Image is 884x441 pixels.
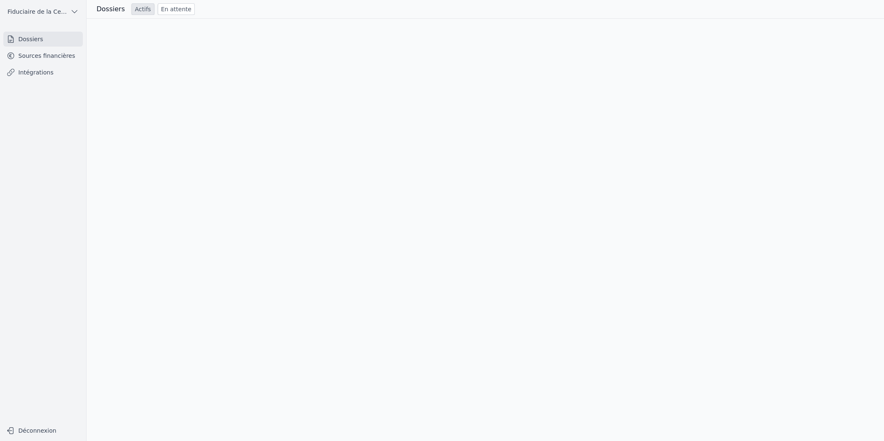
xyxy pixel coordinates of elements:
button: Fiduciaire de la Cense & Associés [3,5,83,18]
a: Actifs [132,3,154,15]
button: Déconnexion [3,424,83,437]
a: En attente [158,3,195,15]
a: Dossiers [3,32,83,47]
a: Sources financières [3,48,83,63]
h3: Dossiers [97,4,125,14]
a: Intégrations [3,65,83,80]
span: Fiduciaire de la Cense & Associés [7,7,67,16]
